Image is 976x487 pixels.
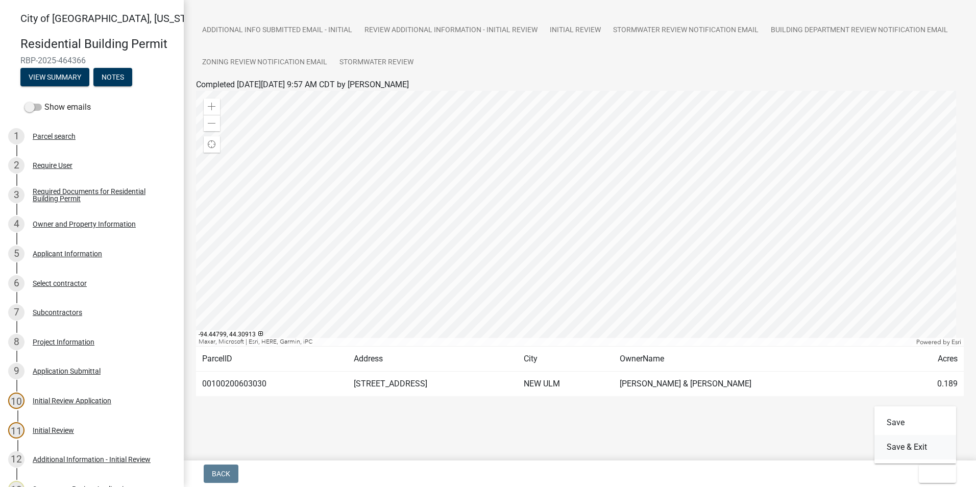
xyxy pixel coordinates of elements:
[33,368,101,375] div: Application Submittal
[33,427,74,434] div: Initial Review
[196,347,348,372] td: ParcelID
[914,338,964,346] div: Powered by
[874,435,956,459] button: Save & Exit
[8,128,25,144] div: 1
[196,338,914,346] div: Maxar, Microsoft | Esri, HERE, Garmin, iPC
[33,309,82,316] div: Subcontractors
[20,74,89,82] wm-modal-confirm: Summary
[212,470,230,478] span: Back
[607,14,765,47] a: Stormwater Review Notification Email
[196,80,409,89] span: Completed [DATE][DATE] 9:57 AM CDT by [PERSON_NAME]
[874,410,956,435] button: Save
[33,221,136,228] div: Owner and Property Information
[33,280,87,287] div: Select contractor
[204,99,220,115] div: Zoom in
[348,372,518,397] td: [STREET_ADDRESS]
[33,162,72,169] div: Require User
[8,275,25,291] div: 6
[196,372,348,397] td: 00100200603030
[33,133,76,140] div: Parcel search
[204,136,220,153] div: Find my location
[196,14,358,47] a: Additional Info submitted Email - Initial
[544,14,607,47] a: Initial Review
[8,216,25,232] div: 4
[899,372,964,397] td: 0.189
[8,451,25,468] div: 12
[518,372,614,397] td: NEW ULM
[93,74,132,82] wm-modal-confirm: Notes
[8,393,25,409] div: 10
[8,246,25,262] div: 5
[614,372,899,397] td: [PERSON_NAME] & [PERSON_NAME]
[765,14,954,47] a: Building Department Review Notification Email
[333,46,420,79] a: Stormwater Review
[204,115,220,131] div: Zoom out
[33,456,151,463] div: Additional Information - Initial Review
[196,46,333,79] a: Zoning Review Notification Email
[8,363,25,379] div: 9
[33,338,94,346] div: Project Information
[8,304,25,321] div: 7
[8,157,25,174] div: 2
[20,37,176,52] h4: Residential Building Permit
[919,465,956,483] button: Exit
[614,347,899,372] td: OwnerName
[20,68,89,86] button: View Summary
[93,68,132,86] button: Notes
[33,397,111,404] div: Initial Review Application
[348,347,518,372] td: Address
[518,347,614,372] td: City
[8,187,25,203] div: 3
[204,465,238,483] button: Back
[927,470,942,478] span: Exit
[25,101,91,113] label: Show emails
[874,406,956,464] div: Exit
[951,338,961,346] a: Esri
[899,347,964,372] td: Acres
[8,422,25,439] div: 11
[20,12,206,25] span: City of [GEOGRAPHIC_DATA], [US_STATE]
[33,188,167,202] div: Required Documents for Residential Building Permit
[358,14,544,47] a: Review Additional Information - Initial Review
[33,250,102,257] div: Applicant Information
[8,334,25,350] div: 8
[20,56,163,65] span: RBP-2025-464366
